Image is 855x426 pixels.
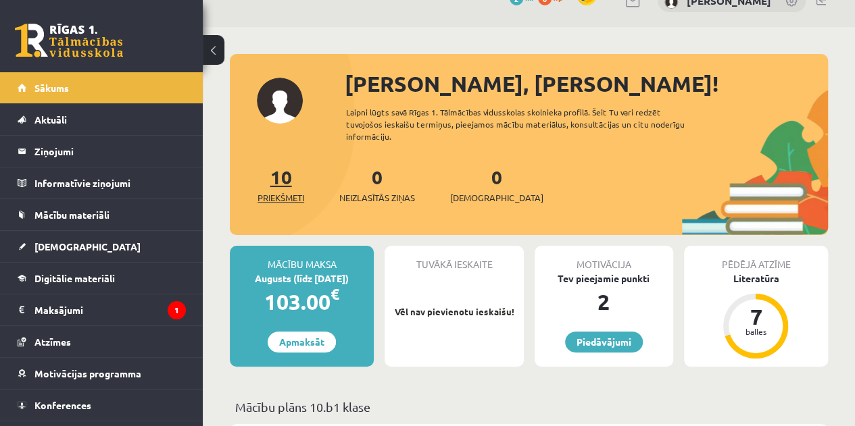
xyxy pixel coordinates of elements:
a: Ziņojumi [18,136,186,167]
a: Informatīvie ziņojumi [18,167,186,198]
div: 103.00 [230,286,374,318]
div: Mācību maksa [230,246,374,271]
a: Mācību materiāli [18,199,186,230]
span: Konferences [34,399,91,411]
a: Apmaksāt [268,331,336,352]
a: [DEMOGRAPHIC_DATA] [18,231,186,262]
p: Vēl nav pievienotu ieskaišu! [391,305,516,319]
legend: Informatīvie ziņojumi [34,167,186,198]
a: 0Neizlasītās ziņas [339,165,415,205]
span: [DEMOGRAPHIC_DATA] [450,191,543,205]
a: Aktuāli [18,104,186,135]
div: Pēdējā atzīme [684,246,828,271]
div: Augusts (līdz [DATE]) [230,271,374,286]
a: Piedāvājumi [565,331,643,352]
div: Laipni lūgts savā Rīgas 1. Tālmācības vidusskolas skolnieka profilā. Šeit Tu vari redzēt tuvojošo... [346,106,705,142]
i: 1 [168,301,186,319]
span: Sākums [34,82,69,94]
p: Mācību plāns 10.b1 klase [235,398,823,416]
div: Tev pieejamie punkti [535,271,673,286]
div: Tuvākā ieskaite [385,246,523,271]
span: [DEMOGRAPHIC_DATA] [34,240,141,252]
div: balles [735,327,776,336]
a: 10Priekšmeti [258,165,304,205]
legend: Maksājumi [34,294,186,325]
span: € [331,284,339,304]
a: 0[DEMOGRAPHIC_DATA] [450,165,543,205]
span: Atzīmes [34,336,71,348]
div: Literatūra [684,271,828,286]
a: Atzīmes [18,326,186,357]
legend: Ziņojumi [34,136,186,167]
span: Priekšmeti [258,191,304,205]
span: Motivācijas programma [34,367,141,379]
div: Motivācija [535,246,673,271]
a: Digitālie materiāli [18,263,186,294]
div: [PERSON_NAME], [PERSON_NAME]! [345,68,828,100]
a: Motivācijas programma [18,358,186,389]
span: Mācību materiāli [34,209,109,221]
a: Rīgas 1. Tālmācības vidusskola [15,24,123,57]
span: Aktuāli [34,113,67,126]
div: 7 [735,306,776,327]
a: Sākums [18,72,186,103]
span: Digitālie materiāli [34,272,115,284]
span: Neizlasītās ziņas [339,191,415,205]
div: 2 [535,286,673,318]
a: Maksājumi1 [18,294,186,325]
a: Konferences [18,390,186,421]
a: Literatūra 7 balles [684,271,828,361]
